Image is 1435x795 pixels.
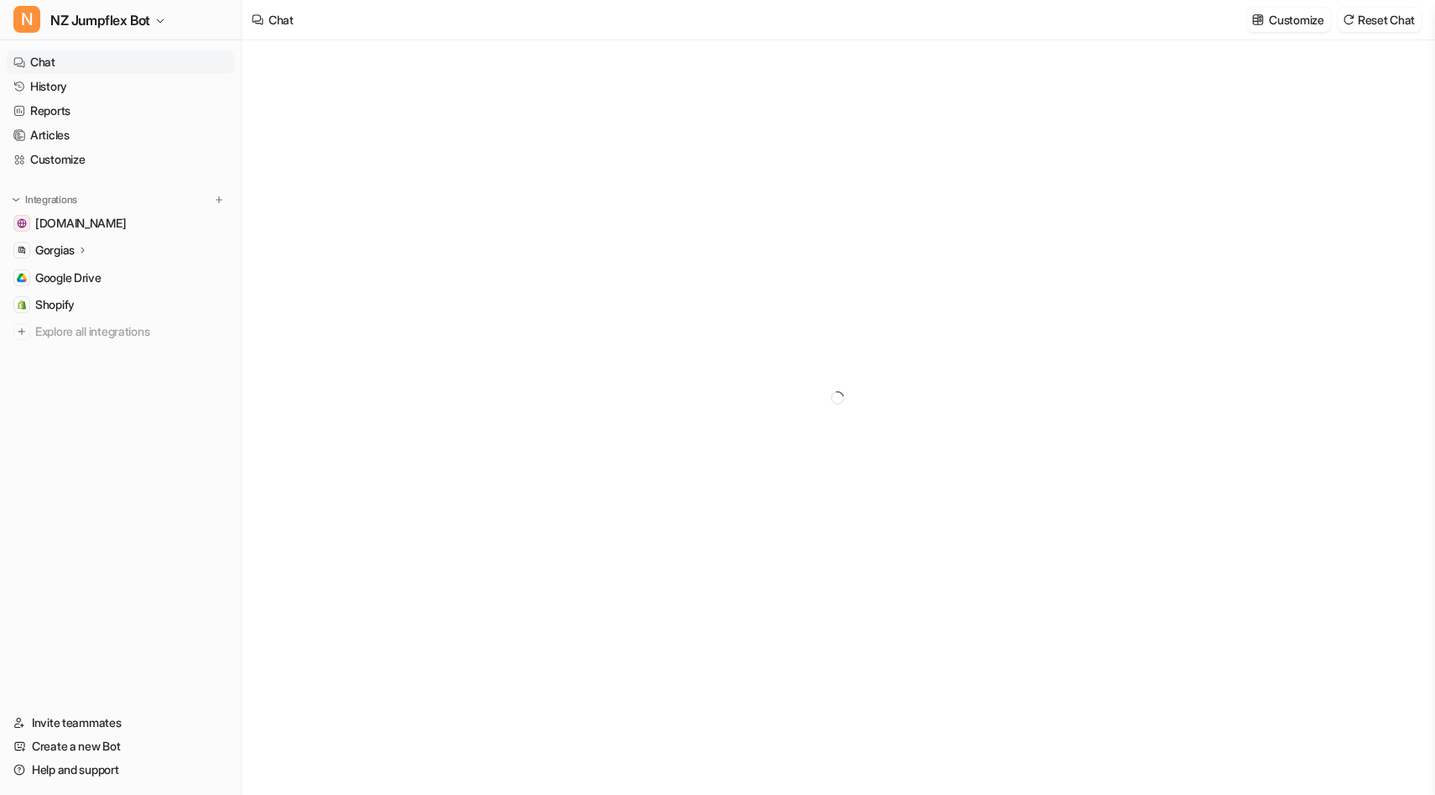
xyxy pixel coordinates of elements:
span: NZ Jumpflex Bot [50,8,150,32]
a: Customize [7,148,234,171]
a: Google DriveGoogle Drive [7,266,234,290]
p: Customize [1269,11,1323,29]
a: www.jumpflex.co.nz[DOMAIN_NAME] [7,212,234,235]
img: customize [1252,13,1264,26]
a: ShopifyShopify [7,293,234,316]
img: expand menu [10,194,22,206]
img: Google Drive [17,273,27,283]
button: Reset Chat [1338,8,1422,32]
a: Create a new Bot [7,735,234,758]
a: Help and support [7,758,234,782]
img: Shopify [17,300,27,310]
div: Chat [269,11,294,29]
img: menu_add.svg [213,194,225,206]
a: History [7,75,234,98]
img: explore all integrations [13,323,30,340]
span: Explore all integrations [35,318,227,345]
a: Invite teammates [7,711,234,735]
span: Shopify [35,296,75,313]
a: Articles [7,123,234,147]
span: Google Drive [35,269,102,286]
p: Gorgias [35,242,75,259]
img: reset [1343,13,1354,26]
p: Integrations [25,193,77,207]
span: [DOMAIN_NAME] [35,215,126,232]
a: Explore all integrations [7,320,234,343]
button: Integrations [7,191,82,208]
a: Reports [7,99,234,123]
a: Chat [7,50,234,74]
span: N [13,6,40,33]
button: Customize [1247,8,1330,32]
img: www.jumpflex.co.nz [17,218,27,228]
img: Gorgias [17,245,27,255]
